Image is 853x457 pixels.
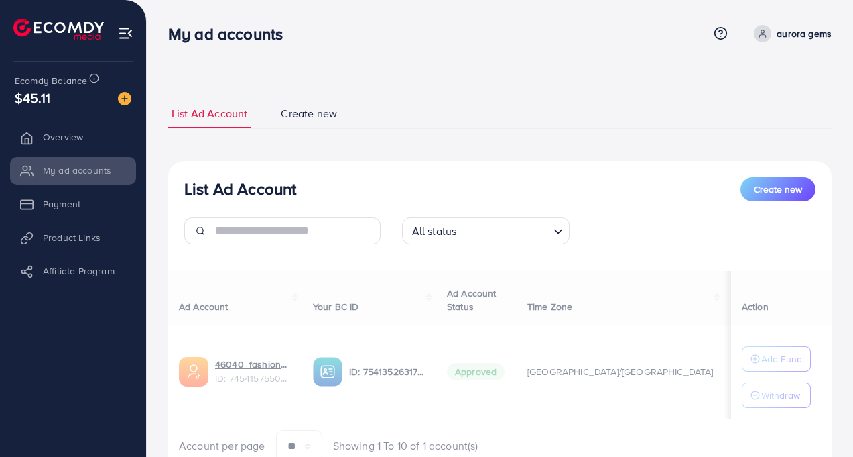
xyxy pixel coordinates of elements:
img: logo [13,19,104,40]
span: $45.11 [15,88,50,107]
input: Search for option [460,219,547,241]
div: Search for option [402,217,570,244]
span: Create new [754,183,802,196]
span: List Ad Account [172,106,247,121]
img: menu [118,26,133,41]
span: Ecomdy Balance [15,74,87,87]
h3: My ad accounts [168,24,293,44]
span: All status [409,221,460,241]
img: image [118,92,131,105]
span: Create new [281,106,337,121]
h3: List Ad Account [184,179,296,199]
p: aurora gems [777,26,832,42]
a: aurora gems [748,25,832,42]
button: Create new [740,177,815,201]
